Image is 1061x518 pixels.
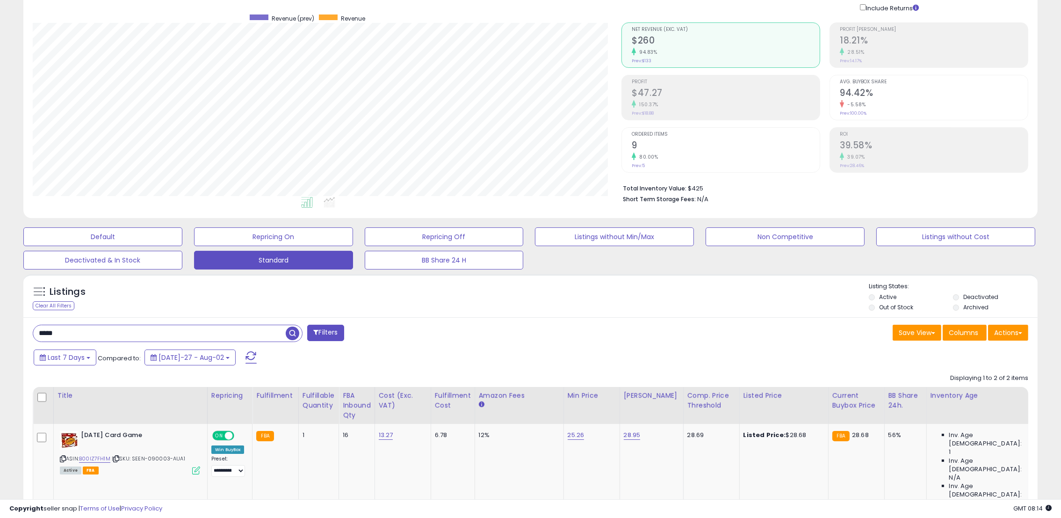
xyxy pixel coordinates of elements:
[869,282,1038,291] p: Listing States:
[840,110,866,116] small: Prev: 100.00%
[211,391,249,401] div: Repricing
[144,350,236,365] button: [DATE]-27 - Aug-02
[568,391,616,401] div: Min Price
[256,391,294,401] div: Fulfillment
[697,195,708,204] span: N/A
[80,504,120,513] a: Terms of Use
[435,391,471,410] div: Fulfillment Cost
[98,354,141,363] span: Compared to:
[60,467,81,474] span: All listings currently available for purchase on Amazon
[636,101,658,108] small: 150.37%
[943,325,987,341] button: Columns
[706,227,865,246] button: Non Competitive
[121,504,162,513] a: Privacy Policy
[840,163,864,168] small: Prev: 28.46%
[687,431,732,439] div: 28.69
[844,153,865,161] small: 39.07%
[23,251,182,270] button: Deactivated & In Stock
[303,391,335,410] div: Fulfillable Quantity
[840,140,1028,153] h2: 39.58%
[535,227,694,246] button: Listings without Min/Max
[949,328,978,337] span: Columns
[9,504,43,513] strong: Copyright
[950,374,1028,383] div: Displaying 1 to 2 of 2 items
[636,49,657,56] small: 94.83%
[343,431,368,439] div: 16
[840,132,1028,137] span: ROI
[632,132,820,137] span: Ordered Items
[48,353,85,362] span: Last 7 Days
[949,474,960,482] span: N/A
[949,457,1035,474] span: Inv. Age [DEMOGRAPHIC_DATA]:
[303,431,332,439] div: 1
[1013,504,1052,513] span: 2025-08-11 08:14 GMT
[34,350,96,365] button: Last 7 Days
[81,431,195,442] b: [DATE] Card Game
[112,455,185,462] span: | SKU: SEEN-090003-AUA1
[623,195,696,203] b: Short Term Storage Fees:
[365,227,524,246] button: Repricing Off
[341,15,365,22] span: Revenue
[632,80,820,85] span: Profit
[888,391,923,410] div: BB Share 24h.
[479,431,556,439] div: 12%
[50,285,86,299] h5: Listings
[379,430,393,440] a: 13.27
[840,35,1028,48] h2: 18.21%
[211,445,245,454] div: Win BuyBox
[632,140,820,153] h2: 9
[632,110,654,116] small: Prev: $18.88
[840,58,862,64] small: Prev: 14.17%
[211,456,245,477] div: Preset:
[60,431,200,474] div: ASIN:
[876,227,1035,246] button: Listings without Cost
[949,448,951,456] span: 1
[963,293,998,301] label: Deactivated
[988,325,1028,341] button: Actions
[840,88,1028,100] h2: 94.42%
[632,27,820,32] span: Net Revenue (Exc. VAT)
[852,430,869,439] span: 28.68
[23,227,182,246] button: Default
[632,88,820,100] h2: $47.27
[623,182,1021,193] li: $425
[949,431,1035,448] span: Inv. Age [DEMOGRAPHIC_DATA]:
[840,27,1028,32] span: Profit [PERSON_NAME]
[33,301,74,310] div: Clear All Filters
[888,431,919,439] div: 56%
[743,431,821,439] div: $28.68
[307,325,344,341] button: Filters
[568,430,585,440] a: 25.26
[840,80,1028,85] span: Avg. Buybox Share
[79,455,110,463] a: B00IZ7FH1M
[624,430,641,440] a: 28.95
[435,431,468,439] div: 6.78
[963,303,989,311] label: Archived
[9,504,162,513] div: seller snap | |
[931,391,1038,401] div: Inventory Age
[272,15,314,22] span: Revenue (prev)
[632,163,645,168] small: Prev: 5
[636,153,658,161] small: 80.00%
[256,431,274,441] small: FBA
[624,391,679,401] div: [PERSON_NAME]
[632,35,820,48] h2: $260
[832,431,850,441] small: FBA
[479,401,484,409] small: Amazon Fees.
[844,101,866,108] small: -5.58%
[844,49,864,56] small: 28.51%
[60,431,79,450] img: 51l5LhIs6kL._SL40_.jpg
[233,432,248,440] span: OFF
[879,303,913,311] label: Out of Stock
[343,391,371,420] div: FBA inbound Qty
[743,430,786,439] b: Listed Price:
[623,184,686,192] b: Total Inventory Value:
[194,227,353,246] button: Repricing On
[949,482,1035,499] span: Inv. Age [DEMOGRAPHIC_DATA]:
[893,325,941,341] button: Save View
[743,391,824,401] div: Listed Price
[159,353,224,362] span: [DATE]-27 - Aug-02
[379,391,427,410] div: Cost (Exc. VAT)
[879,293,896,301] label: Active
[479,391,560,401] div: Amazon Fees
